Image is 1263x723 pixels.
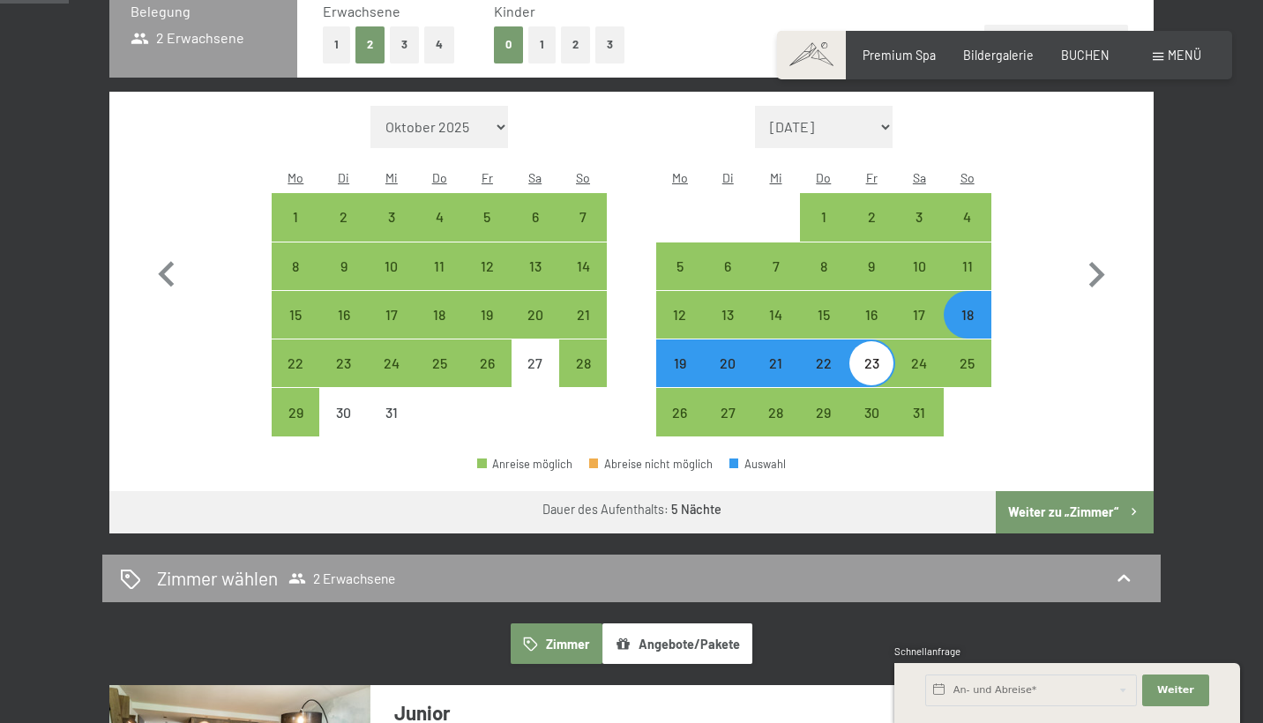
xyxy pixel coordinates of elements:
[1168,48,1201,63] span: Menü
[895,339,943,387] div: Anreise möglich
[323,3,400,19] span: Erwachsene
[704,242,751,290] div: Anreise möglich
[753,308,797,352] div: 14
[658,356,702,400] div: 19
[417,210,461,254] div: 4
[895,339,943,387] div: Sat Jan 24 2026
[848,242,895,290] div: Fri Jan 09 2026
[802,308,846,352] div: 15
[482,170,493,185] abbr: Freitag
[465,259,509,303] div: 12
[157,565,278,591] h2: Zimmer wählen
[131,2,276,21] h3: Belegung
[319,291,367,339] div: Anreise möglich
[415,291,463,339] div: Thu Dec 18 2025
[512,193,559,241] div: Anreise möglich
[589,458,713,470] div: Abreise nicht möglich
[272,242,319,290] div: Anreise möglich
[288,570,395,587] span: 2 Erwachsene
[602,623,752,664] button: Angebote/Pakete
[944,193,991,241] div: Sun Jan 04 2026
[512,242,559,290] div: Sat Dec 13 2025
[424,26,454,63] button: 4
[656,242,704,290] div: Mon Jan 05 2026
[800,339,848,387] div: Thu Jan 22 2026
[463,242,511,290] div: Anreise möglich
[561,26,590,63] button: 2
[415,339,463,387] div: Thu Dec 25 2025
[288,170,303,185] abbr: Montag
[559,193,607,241] div: Anreise möglich
[656,291,704,339] div: Anreise möglich
[390,26,419,63] button: 3
[866,170,878,185] abbr: Freitag
[417,259,461,303] div: 11
[319,339,367,387] div: Tue Dec 23 2025
[944,339,991,387] div: Sun Jan 25 2026
[321,259,365,303] div: 9
[559,193,607,241] div: Sun Dec 07 2025
[576,170,590,185] abbr: Sonntag
[656,339,704,387] div: Mon Jan 19 2026
[849,308,893,352] div: 16
[561,356,605,400] div: 28
[945,308,990,352] div: 18
[848,291,895,339] div: Fri Jan 16 2026
[415,291,463,339] div: Anreise möglich
[368,193,415,241] div: Wed Dec 03 2025
[848,339,895,387] div: Anreise möglich
[944,339,991,387] div: Anreise möglich
[913,170,926,185] abbr: Samstag
[513,259,557,303] div: 13
[729,458,786,470] div: Auswahl
[513,356,557,400] div: 27
[559,242,607,290] div: Sun Dec 14 2025
[272,339,319,387] div: Mon Dec 22 2025
[273,259,318,303] div: 8
[417,308,461,352] div: 18
[273,406,318,450] div: 29
[415,242,463,290] div: Thu Dec 11 2025
[463,193,511,241] div: Fri Dec 05 2025
[751,339,799,387] div: Wed Jan 21 2026
[656,291,704,339] div: Mon Jan 12 2026
[494,26,523,63] button: 0
[800,193,848,241] div: Thu Jan 01 2026
[863,48,936,63] a: Premium Spa
[528,26,556,63] button: 1
[559,242,607,290] div: Anreise möglich
[849,406,893,450] div: 30
[706,259,750,303] div: 6
[272,388,319,436] div: Mon Dec 29 2025
[415,193,463,241] div: Thu Dec 04 2025
[751,242,799,290] div: Wed Jan 07 2026
[512,291,559,339] div: Anreise möglich
[704,388,751,436] div: Anreise möglich
[561,259,605,303] div: 14
[800,242,848,290] div: Anreise möglich
[800,193,848,241] div: Anreise möglich
[945,259,990,303] div: 11
[370,308,414,352] div: 17
[802,210,846,254] div: 1
[463,339,511,387] div: Fri Dec 26 2025
[800,242,848,290] div: Thu Jan 08 2026
[704,388,751,436] div: Tue Jan 27 2026
[895,388,943,436] div: Sat Jan 31 2026
[960,170,975,185] abbr: Sonntag
[385,170,398,185] abbr: Mittwoch
[559,339,607,387] div: Sun Dec 28 2025
[895,388,943,436] div: Anreise möglich
[321,356,365,400] div: 23
[415,339,463,387] div: Anreise möglich
[848,388,895,436] div: Fri Jan 30 2026
[944,193,991,241] div: Anreise möglich
[800,339,848,387] div: Anreise möglich
[706,406,750,450] div: 27
[1157,683,1194,697] span: Weiter
[355,26,385,63] button: 2
[463,242,511,290] div: Fri Dec 12 2025
[895,242,943,290] div: Anreise möglich
[895,242,943,290] div: Sat Jan 10 2026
